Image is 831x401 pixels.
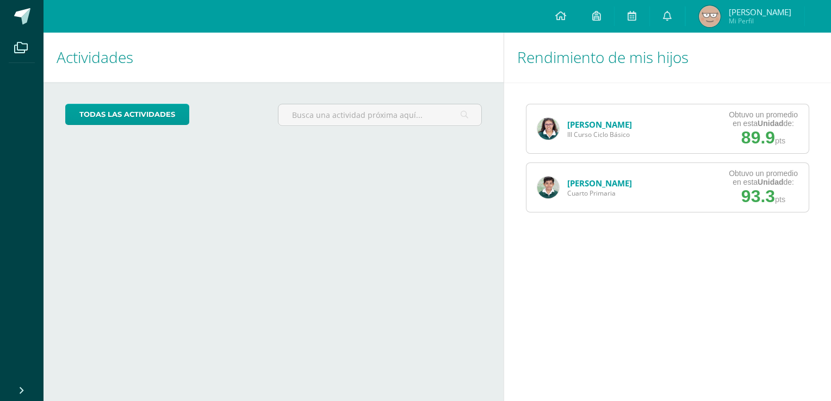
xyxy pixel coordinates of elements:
span: pts [775,136,785,145]
img: b08fa849ce700c2446fec7341b01b967.png [699,5,721,27]
h1: Rendimiento de mis hijos [517,33,818,82]
div: Obtuvo un promedio en esta de: [729,169,798,186]
a: todas las Actividades [65,104,189,125]
span: pts [775,195,785,204]
span: Mi Perfil [729,16,791,26]
strong: Unidad [758,178,783,186]
img: 64792640b9b43708a56f32178e568de4.png [537,177,559,198]
div: Obtuvo un promedio en esta de: [729,110,798,128]
span: Cuarto Primaria [567,189,632,198]
img: 925ab58921bcf50dbb5c462857a28ef7.png [537,118,559,140]
span: [PERSON_NAME] [729,7,791,17]
input: Busca una actividad próxima aquí... [278,104,481,126]
span: 89.9 [741,128,775,147]
span: 93.3 [741,186,775,206]
strong: Unidad [758,119,783,128]
a: [PERSON_NAME] [567,178,632,189]
h1: Actividades [57,33,491,82]
span: III Curso Ciclo Básico [567,130,632,139]
a: [PERSON_NAME] [567,119,632,130]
